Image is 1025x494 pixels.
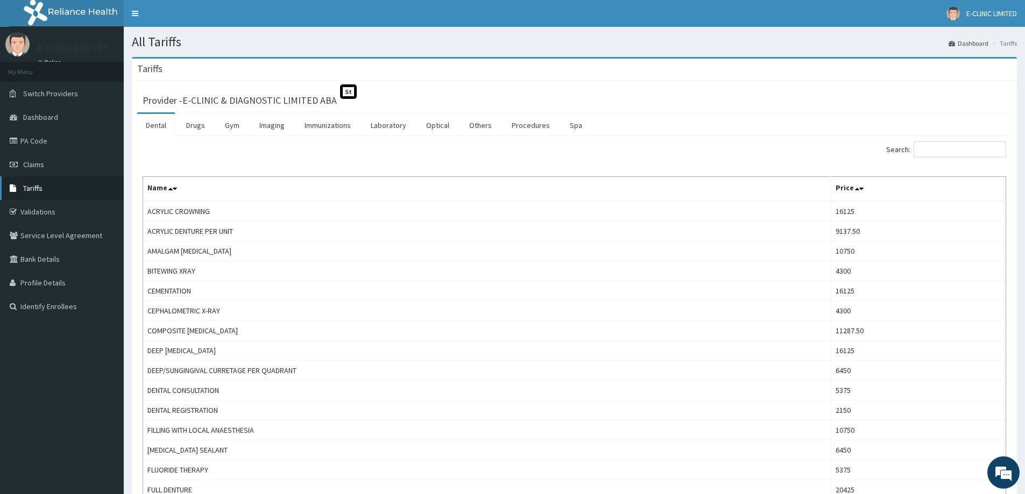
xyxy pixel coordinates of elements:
a: Optical [418,114,458,137]
a: Dashboard [949,39,988,48]
h3: Provider - E-CLINIC & DIAGNOSTIC LIMITED ABA [143,96,337,105]
td: DENTAL CONSULTATION [143,381,831,400]
a: Procedures [503,114,559,137]
h3: Tariffs [137,64,162,74]
span: Claims [23,160,44,169]
a: Drugs [178,114,214,137]
img: User Image [946,7,960,20]
td: 2150 [831,400,1006,420]
td: 6450 [831,361,1006,381]
li: Tariffs [989,39,1017,48]
td: 10750 [831,241,1006,261]
td: COMPOSITE [MEDICAL_DATA] [143,321,831,341]
td: ACRYLIC CROWNING [143,201,831,221]
td: 10750 [831,420,1006,440]
td: BITEWING XRAY [143,261,831,281]
a: Others [461,114,500,137]
a: Dental [137,114,175,137]
td: FLUORIDE THERAPY [143,460,831,480]
td: 16125 [831,341,1006,361]
td: AMALGAM [MEDICAL_DATA] [143,241,831,261]
td: CEPHALOMETRIC X-RAY [143,301,831,321]
td: 6450 [831,440,1006,460]
textarea: Type your message and hit 'Enter' [5,293,205,331]
div: Minimize live chat window [176,5,202,31]
th: Name [143,177,831,202]
td: ACRYLIC DENTURE PER UNIT [143,221,831,241]
span: We're online! [62,135,149,244]
th: Price [831,177,1006,202]
td: FILLING WITH LOCAL ANAESTHESIA [143,420,831,440]
a: Gym [216,114,248,137]
img: d_794563401_company_1708531726252_794563401 [20,54,44,81]
span: E-CLINIC LIMITED [966,9,1017,18]
a: Online [38,59,63,66]
td: [MEDICAL_DATA] SEALANT [143,440,831,460]
a: Spa [561,114,591,137]
td: 4300 [831,261,1006,281]
p: E-CLINIC LIMITED [38,44,109,53]
td: DEEP [MEDICAL_DATA] [143,341,831,361]
a: Imaging [251,114,293,137]
span: Dashboard [23,112,58,122]
a: Immunizations [296,114,359,137]
td: 16125 [831,201,1006,221]
td: 11287.50 [831,321,1006,341]
h1: All Tariffs [132,35,1017,49]
td: 5375 [831,381,1006,400]
td: DENTAL REGISTRATION [143,400,831,420]
span: Switch Providers [23,89,78,98]
td: 9137.50 [831,221,1006,241]
span: St [340,84,357,99]
img: User Image [5,32,30,56]
td: DEEP/SUNGINGIVAL CURRETAGE PER QUADRANT [143,361,831,381]
td: CEMENTATION [143,281,831,301]
td: 16125 [831,281,1006,301]
a: Laboratory [362,114,415,137]
input: Search: [914,141,1006,157]
label: Search: [886,141,1006,157]
td: 5375 [831,460,1006,480]
span: Tariffs [23,183,43,193]
div: Chat with us now [56,60,181,74]
td: 4300 [831,301,1006,321]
